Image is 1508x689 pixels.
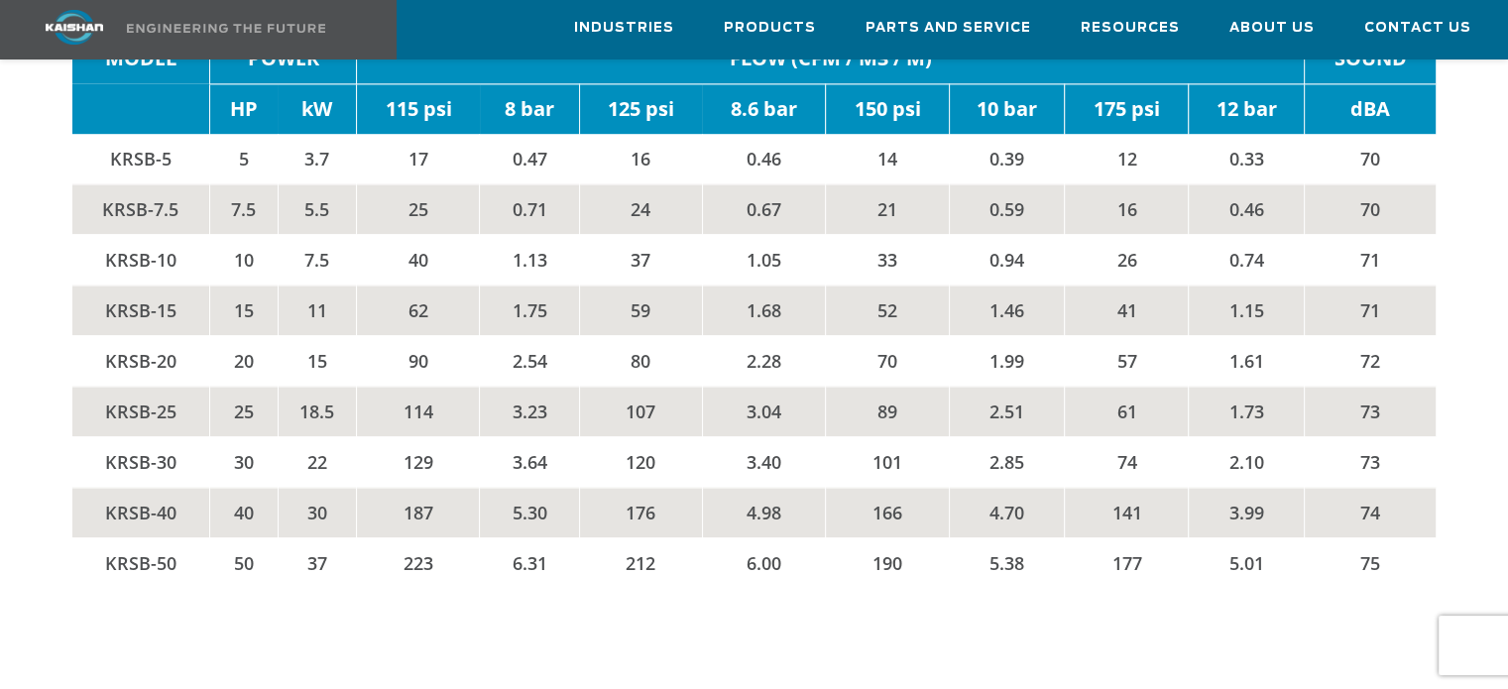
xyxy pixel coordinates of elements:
[278,487,357,537] td: 30
[357,285,480,335] td: 62
[826,285,950,335] td: 52
[826,183,950,234] td: 21
[1304,83,1436,134] td: dBA
[1304,537,1436,588] td: 75
[1189,537,1304,588] td: 5.01
[72,537,209,588] td: KRSB-50
[949,537,1064,588] td: 5.38
[702,537,825,588] td: 6.00
[1364,17,1471,40] span: Contact Us
[949,436,1064,487] td: 2.85
[1304,487,1436,537] td: 74
[357,386,480,436] td: 114
[579,234,702,285] td: 37
[826,487,950,537] td: 166
[702,335,825,386] td: 2.28
[579,134,702,184] td: 16
[949,386,1064,436] td: 2.51
[1065,487,1189,537] td: 141
[209,183,278,234] td: 7.5
[1229,17,1315,40] span: About Us
[579,83,702,134] td: 125 psi
[480,386,579,436] td: 3.23
[357,436,480,487] td: 129
[209,335,278,386] td: 20
[209,234,278,285] td: 10
[1364,1,1471,55] a: Contact Us
[826,83,950,134] td: 150 psi
[866,17,1031,40] span: Parts and Service
[1189,386,1304,436] td: 1.73
[209,436,278,487] td: 30
[826,234,950,285] td: 33
[480,234,579,285] td: 1.13
[357,83,480,134] td: 115 psi
[1065,537,1189,588] td: 177
[72,134,209,184] td: KRSB-5
[357,487,480,537] td: 187
[702,487,825,537] td: 4.98
[278,234,357,285] td: 7.5
[209,487,278,537] td: 40
[949,134,1064,184] td: 0.39
[1304,285,1436,335] td: 71
[1189,134,1304,184] td: 0.33
[866,1,1031,55] a: Parts and Service
[72,386,209,436] td: KRSB-25
[72,285,209,335] td: KRSB-15
[724,1,816,55] a: Products
[949,487,1064,537] td: 4.70
[357,234,480,285] td: 40
[1189,83,1304,134] td: 12 bar
[826,436,950,487] td: 101
[1065,83,1189,134] td: 175 psi
[724,17,816,40] span: Products
[1081,1,1180,55] a: Resources
[72,436,209,487] td: KRSB-30
[1304,436,1436,487] td: 73
[949,83,1064,134] td: 10 bar
[1065,134,1189,184] td: 12
[702,386,825,436] td: 3.04
[579,386,702,436] td: 107
[480,83,579,134] td: 8 bar
[480,285,579,335] td: 1.75
[278,436,357,487] td: 22
[949,335,1064,386] td: 1.99
[209,537,278,588] td: 50
[702,183,825,234] td: 0.67
[278,386,357,436] td: 18.5
[826,537,950,588] td: 190
[579,537,702,588] td: 212
[702,83,825,134] td: 8.6 bar
[579,436,702,487] td: 120
[1304,183,1436,234] td: 70
[1189,487,1304,537] td: 3.99
[1189,335,1304,386] td: 1.61
[574,1,674,55] a: Industries
[278,335,357,386] td: 15
[1065,183,1189,234] td: 16
[1189,285,1304,335] td: 1.15
[1065,436,1189,487] td: 74
[209,134,278,184] td: 5
[1304,386,1436,436] td: 73
[1065,386,1189,436] td: 61
[1189,234,1304,285] td: 0.74
[1304,134,1436,184] td: 70
[278,285,357,335] td: 11
[72,234,209,285] td: KRSB-10
[480,335,579,386] td: 2.54
[209,285,278,335] td: 15
[1065,335,1189,386] td: 57
[480,537,579,588] td: 6.31
[579,183,702,234] td: 24
[278,537,357,588] td: 37
[357,537,480,588] td: 223
[1189,183,1304,234] td: 0.46
[1081,17,1180,40] span: Resources
[209,83,278,134] td: HP
[949,285,1064,335] td: 1.46
[1189,436,1304,487] td: 2.10
[278,83,357,134] td: kW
